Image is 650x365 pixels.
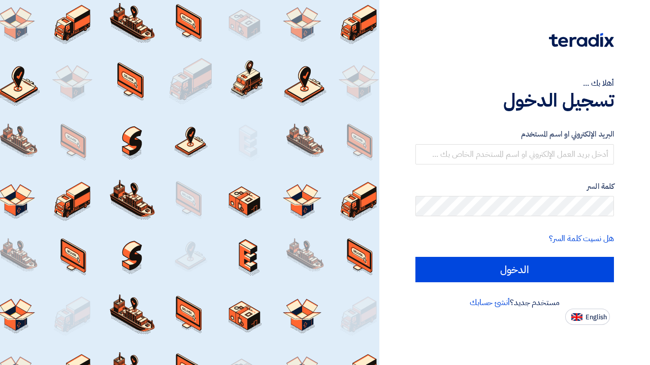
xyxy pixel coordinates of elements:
[415,181,614,192] label: كلمة السر
[415,257,614,282] input: الدخول
[415,296,614,309] div: مستخدم جديد؟
[565,309,610,325] button: English
[415,144,614,164] input: أدخل بريد العمل الإلكتروني او اسم المستخدم الخاص بك ...
[415,77,614,89] div: أهلا بك ...
[470,296,510,309] a: أنشئ حسابك
[415,89,614,112] h1: تسجيل الدخول
[549,233,614,245] a: هل نسيت كلمة السر؟
[549,33,614,47] img: Teradix logo
[571,313,582,321] img: en-US.png
[586,314,607,321] span: English
[415,128,614,140] label: البريد الإلكتروني او اسم المستخدم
